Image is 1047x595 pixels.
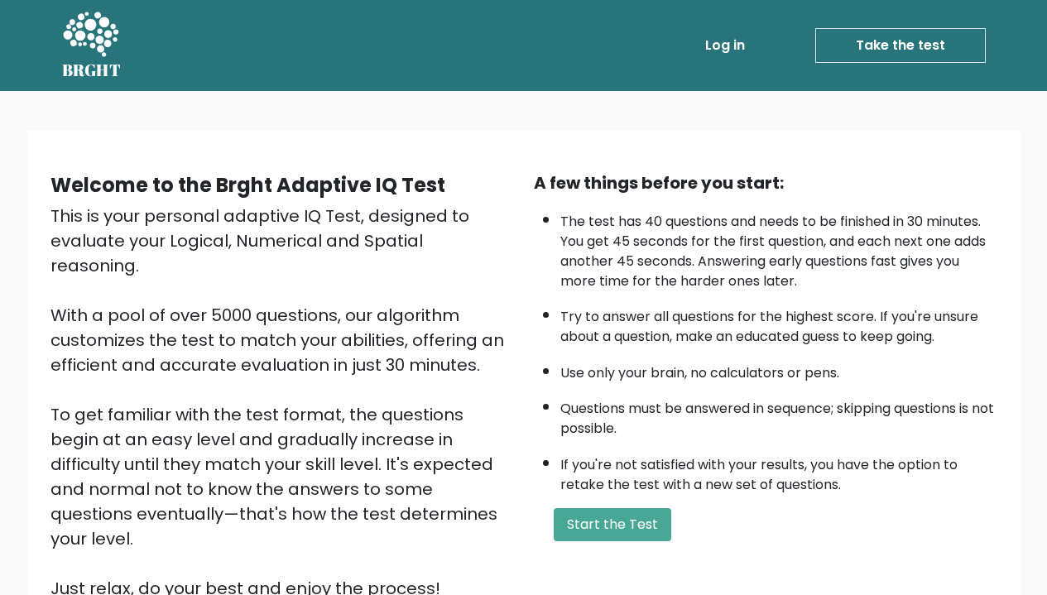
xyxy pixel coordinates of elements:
h5: BRGHT [62,60,122,80]
button: Start the Test [554,508,671,541]
a: Take the test [815,28,986,63]
li: Use only your brain, no calculators or pens. [560,355,997,383]
li: Questions must be answered in sequence; skipping questions is not possible. [560,391,997,439]
li: Try to answer all questions for the highest score. If you're unsure about a question, make an edu... [560,299,997,347]
li: The test has 40 questions and needs to be finished in 30 minutes. You get 45 seconds for the firs... [560,204,997,291]
a: Log in [699,29,752,62]
div: A few things before you start: [534,170,997,195]
a: BRGHT [62,7,122,84]
b: Welcome to the Brght Adaptive IQ Test [50,171,445,199]
li: If you're not satisfied with your results, you have the option to retake the test with a new set ... [560,447,997,495]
